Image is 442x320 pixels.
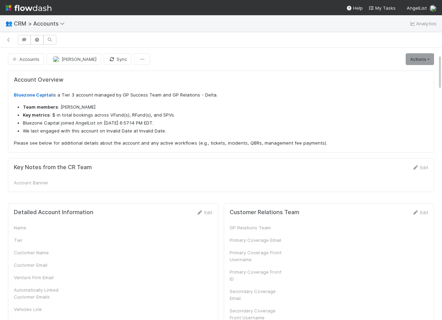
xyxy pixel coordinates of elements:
h5: Key Notes from the CR Team [14,164,92,171]
span: AngelList [407,5,427,11]
div: Customer Email [14,262,66,268]
a: Edit [412,210,428,215]
p: Please see below for additional details about the account and any active workflows (e.g., tickets... [14,140,428,147]
img: avatar_18c010e4-930e-4480-823a-7726a265e9dd.png [53,56,59,63]
li: : [PERSON_NAME] [23,104,428,111]
div: Primary Coverage Front ID [230,268,282,282]
span: 👥 [6,20,12,26]
div: Primary Coverage Front Username [230,249,282,263]
span: Accounts [11,56,39,62]
div: Venture Firm Email [14,274,66,281]
li: We last engaged with this account on Invalid Date at Invalid Date. [23,128,428,135]
span: My Tasks [368,5,396,11]
div: GP Relations Team [230,224,282,231]
h5: Account Overview [14,76,428,83]
h5: Customer Relations Team [230,209,299,216]
a: My Tasks [368,4,396,11]
div: Account Banner [14,179,66,186]
button: [PERSON_NAME] [47,53,101,65]
div: Customer Name [14,249,66,256]
div: Primary Coverage Email [230,237,282,244]
button: Sync [104,53,131,65]
div: Vehicles Link [14,306,66,313]
span: CRM > Accounts [14,20,68,27]
a: Edit [196,210,212,215]
h5: Detailed Account Information [14,209,93,216]
strong: Key metrics [23,112,50,118]
button: Accounts [8,53,44,65]
div: Help [346,4,363,11]
div: Secondary Coverage Email [230,288,282,302]
a: Analytics [409,19,436,28]
img: logo-inverted-e16ddd16eac7371096b0.svg [6,2,52,14]
strong: Team members [23,104,58,110]
img: avatar_18c010e4-930e-4480-823a-7726a265e9dd.png [430,5,436,12]
p: is a Tier 3 account managed by GP Success Team and GP Relations - Delta. [14,92,428,99]
a: Edit [412,165,428,170]
span: [PERSON_NAME] [62,56,96,62]
div: Tier [14,237,66,244]
li: : $ in total bookings across VFund(s), RFund(s), and SPVs. [23,112,428,119]
div: Name [14,224,66,231]
li: Bluezone Capital joined AngelList on [DATE] 6:57:14 PM EDT. [23,120,428,127]
a: Bluezone Capital [14,92,53,98]
div: Automatically Linked Customer Emails [14,286,66,300]
a: Actions [406,53,434,65]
